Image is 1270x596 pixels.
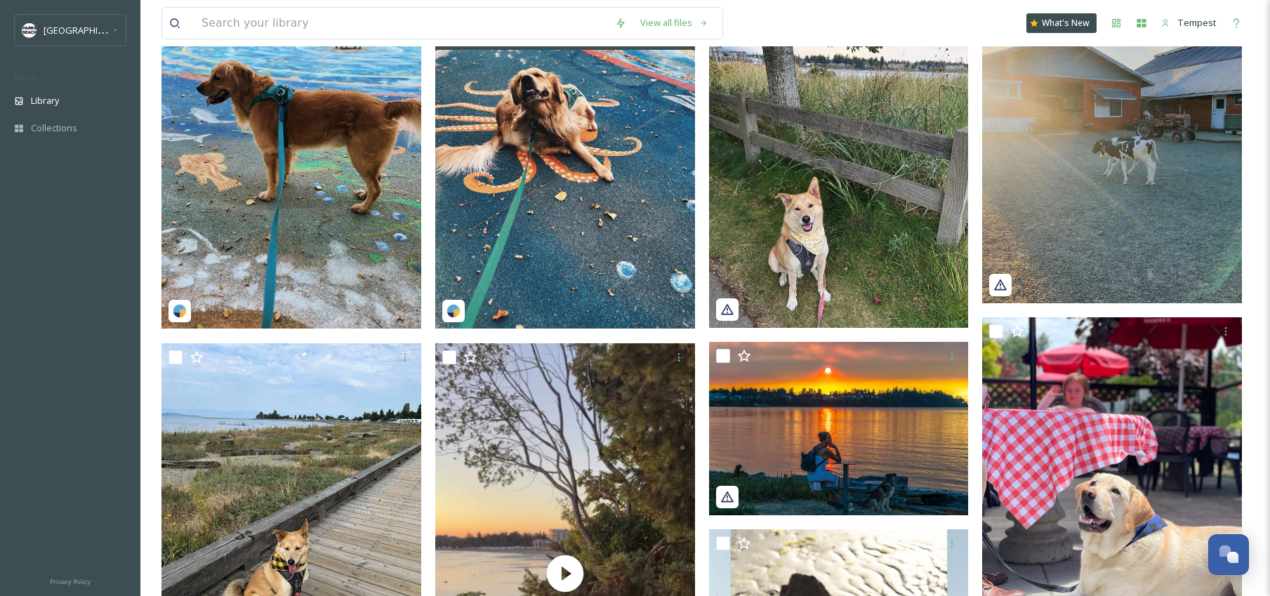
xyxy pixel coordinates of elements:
[1208,534,1249,575] button: Open Chat
[44,23,169,37] span: [GEOGRAPHIC_DATA] Tourism
[447,304,461,318] img: snapsea-logo.png
[50,572,91,589] a: Privacy Policy
[173,304,187,318] img: snapsea-logo.png
[50,577,91,586] span: Privacy Policy
[709,342,969,515] img: zooms_by_angie_ooms-5017480.jpg
[1026,13,1097,33] a: What's New
[31,121,77,135] span: Collections
[194,8,608,39] input: Search your library
[22,23,37,37] img: parks%20beach.jpg
[1177,16,1217,29] span: Tempest
[14,72,39,83] span: MEDIA
[633,9,715,37] a: View all files
[31,94,59,107] span: Library
[1154,9,1224,37] a: Tempest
